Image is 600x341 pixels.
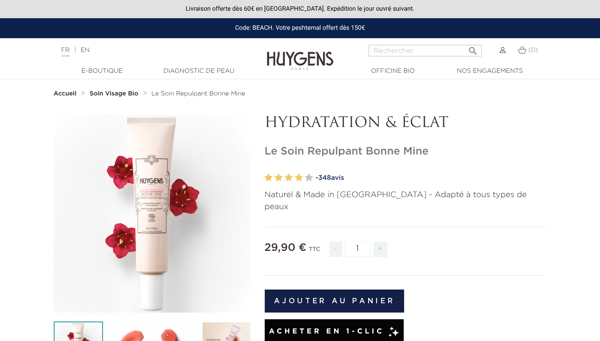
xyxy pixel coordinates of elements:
p: HYDRATATION & ÉCLAT [265,115,547,132]
label: 2 [274,171,282,184]
strong: Soin Visage Bio [90,91,139,97]
a: E-Boutique [58,67,147,76]
a: Le Soin Repulpant Bonne Mine [151,90,245,97]
a: FR [61,47,70,56]
a: Nos engagements [445,67,534,76]
a: -348avis [316,171,547,185]
span: 29,90 € [265,242,306,253]
button: Ajouter au panier [265,289,405,313]
div: TTC [309,240,320,264]
button:  [465,42,481,54]
span: (0) [528,47,538,53]
span: Le Soin Repulpant Bonne Mine [151,91,245,97]
strong: Accueil [54,91,77,97]
i:  [468,43,478,54]
span: - [330,242,342,257]
label: 1 [265,171,273,184]
a: Officine Bio [349,67,437,76]
span: 348 [318,174,331,181]
a: Diagnostic de peau [155,67,243,76]
h1: Le Soin Repulpant Bonne Mine [265,145,547,158]
p: Naturel & Made in [GEOGRAPHIC_DATA] - Adapté à tous types de peaux [265,189,547,213]
label: 3 [285,171,293,184]
input: Quantité [344,241,371,257]
label: 4 [295,171,303,184]
a: Accueil [54,90,79,97]
img: Huygens [267,37,334,71]
input: Rechercher [369,45,482,56]
div: | [57,45,243,56]
label: 5 [305,171,313,184]
span: + [374,242,388,257]
a: Soin Visage Bio [90,90,141,97]
a: EN [80,47,89,53]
